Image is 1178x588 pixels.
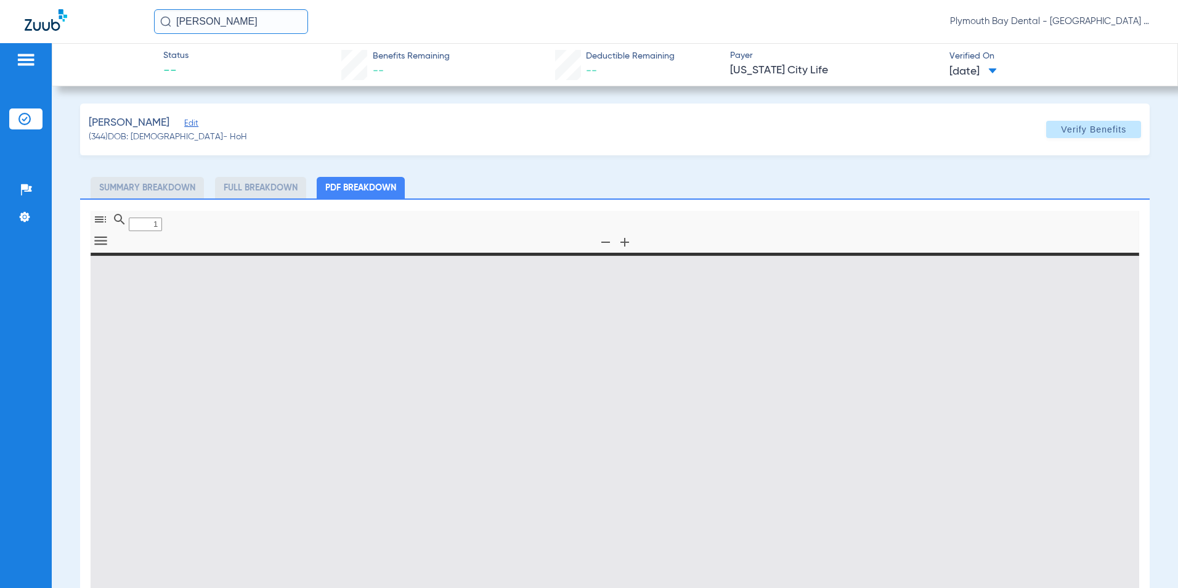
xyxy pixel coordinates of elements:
span: Benefits Remaining [373,50,450,63]
span: Payer [730,49,939,62]
span: [US_STATE] City Life [730,63,939,78]
button: Toggle Sidebar [90,211,111,229]
span: Edit [184,119,195,131]
img: Zuub Logo [25,9,67,31]
button: Verify Benefits [1046,121,1141,138]
li: Full Breakdown [215,177,306,198]
button: Find in Document [109,211,130,229]
span: -- [163,63,189,80]
span: -- [586,65,597,76]
img: hamburger-icon [16,52,36,67]
li: PDF Breakdown [317,177,405,198]
svg: Tools [92,232,109,249]
li: Summary Breakdown [91,177,204,198]
pdf-shy-button: Find in Document [110,219,129,229]
span: [PERSON_NAME] [89,115,169,131]
pdf-shy-button: Toggle Sidebar [91,219,110,229]
span: Plymouth Bay Dental - [GEOGRAPHIC_DATA] Dental [950,15,1153,28]
span: Status [163,49,189,62]
span: Deductible Remaining [586,50,675,63]
span: Verify Benefits [1061,125,1126,134]
pdf-shy-button: Zoom In [615,242,634,251]
span: [DATE] [949,64,997,80]
iframe: Chat Widget [1116,529,1178,588]
span: Verified On [949,50,1158,63]
button: Tools [90,234,111,250]
pdf-shy-button: Zoom Out [596,242,615,251]
img: Search Icon [160,16,171,27]
button: Zoom Out [595,234,616,251]
input: Search for patients [154,9,308,34]
button: Zoom In [614,234,635,251]
span: (344) DOB: [DEMOGRAPHIC_DATA] - HoH [89,131,247,144]
span: -- [373,65,384,76]
input: Page [129,218,162,231]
